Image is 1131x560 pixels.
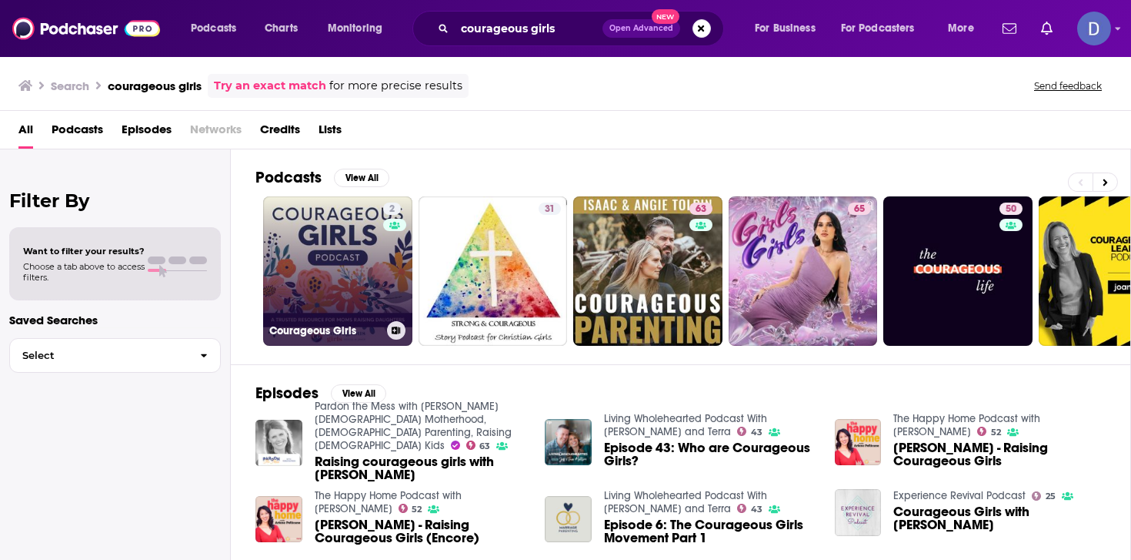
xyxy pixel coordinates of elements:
[848,203,871,215] a: 65
[893,441,1106,468] a: Terra Mattson - Raising Courageous Girls
[9,313,221,327] p: Saved Searches
[108,79,202,93] h3: courageous girls
[12,14,160,43] img: Podchaser - Follow, Share and Rate Podcasts
[255,16,307,41] a: Charts
[263,196,412,346] a: 2Courageous Girls
[191,18,236,39] span: Podcasts
[269,324,381,337] h3: Courageous Girls
[545,419,592,466] img: Episode 43: Who are Courageous Girls?
[883,196,1033,346] a: 50
[1077,12,1111,45] span: Logged in as dianawurster
[991,429,1001,436] span: 52
[52,117,103,149] a: Podcasts
[999,203,1023,215] a: 50
[1077,12,1111,45] img: User Profile
[122,117,172,149] span: Episodes
[9,338,221,373] button: Select
[23,261,145,283] span: Choose a tab above to access filters.
[315,489,462,515] a: The Happy Home Podcast with Arlene Pellicane
[948,18,974,39] span: More
[689,203,712,215] a: 63
[937,16,993,41] button: open menu
[329,77,462,95] span: for more precise results
[315,518,527,545] a: Terra Mattson - Raising Courageous Girls (Encore)
[854,202,865,217] span: 65
[604,518,816,545] a: Episode 6: The Courageous Girls Movement Part 1
[479,443,490,450] span: 63
[389,202,395,217] span: 2
[1046,493,1056,500] span: 25
[51,79,89,93] h3: Search
[835,489,882,536] img: Courageous Girls with Terra Mattson
[751,506,762,513] span: 43
[604,489,767,515] a: Living Wholehearted Podcast With Jeff and Terra
[317,16,402,41] button: open menu
[255,384,386,403] a: EpisodesView All
[23,246,145,257] span: Want to filter your results?
[831,16,937,41] button: open menu
[455,16,602,41] input: Search podcasts, credits, & more...
[383,203,401,215] a: 2
[466,441,491,450] a: 63
[835,419,882,466] img: Terra Mattson - Raising Courageous Girls
[399,504,422,513] a: 52
[1032,491,1056,501] a: 25
[841,18,915,39] span: For Podcasters
[255,384,319,403] h2: Episodes
[214,77,326,95] a: Try an exact match
[1006,202,1016,217] span: 50
[1029,79,1106,92] button: Send feedback
[604,412,767,438] a: Living Wholehearted Podcast With Jeff and Terra
[180,16,256,41] button: open menu
[1077,12,1111,45] button: Show profile menu
[573,196,722,346] a: 63
[604,441,816,468] a: Episode 43: Who are Courageous Girls?
[255,420,302,467] img: Raising courageous girls with Terra Mattson
[996,15,1023,42] a: Show notifications dropdown
[602,19,680,38] button: Open AdvancedNew
[744,16,835,41] button: open menu
[315,455,527,481] a: Raising courageous girls with Terra Mattson
[893,412,1040,438] a: The Happy Home Podcast with Arlene Pellicane
[539,203,561,215] a: 31
[893,489,1026,502] a: Experience Revival Podcast
[255,168,322,187] h2: Podcasts
[419,196,568,346] a: 31
[737,427,762,436] a: 43
[751,429,762,436] span: 43
[190,117,242,149] span: Networks
[265,18,298,39] span: Charts
[696,202,706,217] span: 63
[1035,15,1059,42] a: Show notifications dropdown
[652,9,679,24] span: New
[412,506,422,513] span: 52
[255,168,389,187] a: PodcastsView All
[315,400,512,452] a: Pardon the Mess with Courtney DeFeo - Christian Motherhood, Biblical Parenting, Raising Christian...
[9,189,221,212] h2: Filter By
[331,384,386,403] button: View All
[334,169,389,187] button: View All
[18,117,33,149] a: All
[545,202,555,217] span: 31
[315,455,527,481] span: Raising courageous girls with [PERSON_NAME]
[319,117,342,149] a: Lists
[977,427,1001,436] a: 52
[255,496,302,543] img: Terra Mattson - Raising Courageous Girls (Encore)
[755,18,816,39] span: For Business
[893,505,1106,531] span: Courageous Girls with [PERSON_NAME]
[260,117,300,149] span: Credits
[545,496,592,543] a: Episode 6: The Courageous Girls Movement Part 1
[737,504,762,513] a: 43
[729,196,878,346] a: 65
